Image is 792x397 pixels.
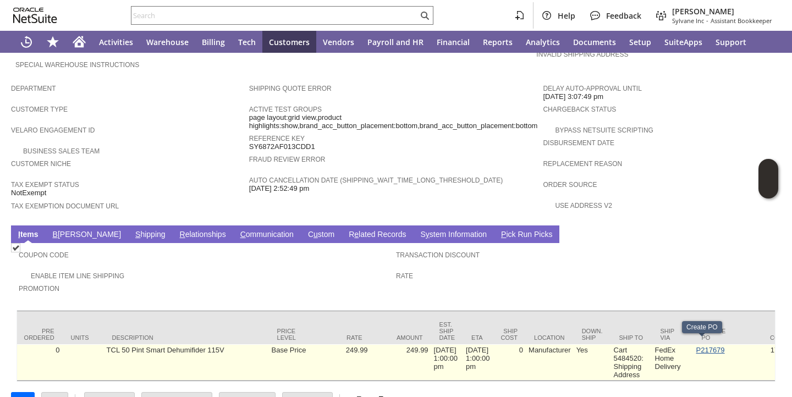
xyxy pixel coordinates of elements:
[543,139,614,147] a: Disbursement Date
[249,106,322,113] a: Active Test Groups
[305,230,337,240] a: Custom
[519,31,566,53] a: Analytics
[582,328,603,341] div: Down. Ship
[73,35,86,48] svg: Home
[543,106,616,113] a: Chargeback Status
[658,31,709,53] a: SuiteApps
[379,334,423,341] div: Amount
[13,8,57,23] svg: logo
[426,230,430,239] span: y
[664,37,702,47] span: SuiteApps
[277,328,302,341] div: Price Level
[573,37,616,47] span: Documents
[140,31,195,53] a: Warehouse
[31,272,124,280] a: Enable Item Line Shipping
[439,321,455,341] div: Est. Ship Date
[19,285,59,293] a: Promotion
[40,31,66,53] div: Shortcuts
[431,344,464,381] td: [DATE] 1:00:00 pm
[543,85,641,92] a: Delay Auto-Approval Until
[555,202,612,209] a: Use Address V2
[11,106,68,113] a: Customer Type
[501,328,518,341] div: Ship Cost
[711,16,772,25] span: Assistant Bookkeeper
[104,344,269,381] td: TCL 50 Pint Smart Dehumifider 115V
[249,135,305,142] a: Reference Key
[269,344,310,381] td: Base Price
[430,31,476,53] a: Financial
[11,243,20,252] img: Checked
[318,334,362,341] div: Rate
[249,113,538,130] span: page layout:grid view,product highlights:show,brand_acc_button_placement:bottom,brand_acc_button_...
[574,344,611,381] td: Yes
[652,344,694,381] td: FedEx Home Delivery
[20,35,33,48] svg: Recent Records
[526,37,560,47] span: Analytics
[476,31,519,53] a: Reports
[202,37,225,47] span: Billing
[24,328,54,341] div: Pre Ordered
[661,328,685,341] div: Ship Via
[11,202,119,210] a: Tax Exemption Document URL
[133,230,168,240] a: Shipping
[19,251,69,259] a: Coupon Code
[53,230,58,239] span: B
[15,61,139,69] a: Special Warehouse Instructions
[536,51,628,58] a: Invalid Shipping Address
[249,177,503,184] a: Auto Cancellation Date (shipping_wait_time_long_threshold_date)
[269,37,310,47] span: Customers
[238,37,256,47] span: Tech
[146,37,189,47] span: Warehouse
[706,16,708,25] span: -
[629,37,651,47] span: Setup
[566,31,623,53] a: Documents
[240,230,246,239] span: C
[492,344,526,381] td: 0
[463,344,492,381] td: [DATE] 1:00:00 pm
[501,230,506,239] span: P
[709,31,753,53] a: Support
[262,31,316,53] a: Customers
[543,160,622,168] a: Replacement reason
[396,251,480,259] a: Transaction Discount
[135,230,140,239] span: S
[195,31,232,53] a: Billing
[11,85,56,92] a: Department
[483,37,513,47] span: Reports
[15,230,41,240] a: Items
[13,31,40,53] a: Recent Records
[702,328,727,341] div: Create PO
[543,92,603,101] span: [DATE] 3:07:49 pm
[471,334,484,341] div: ETA
[543,181,597,189] a: Order Source
[180,230,185,239] span: R
[534,334,565,341] div: Location
[16,344,63,381] td: 0
[11,160,71,168] a: Customer Niche
[249,156,326,163] a: Fraud Review Error
[249,85,332,92] a: Shipping Quote Error
[758,159,778,198] iframe: Click here to launch Oracle Guided Learning Help Panel
[46,35,59,48] svg: Shortcuts
[498,230,555,240] a: Pick Run Picks
[50,230,124,240] a: B[PERSON_NAME]
[177,230,229,240] a: Relationships
[323,37,354,47] span: Vendors
[92,31,140,53] a: Activities
[367,37,424,47] span: Payroll and HR
[761,228,774,241] a: Unrolled view on
[437,37,470,47] span: Financial
[606,10,641,21] span: Feedback
[99,37,133,47] span: Activities
[623,31,658,53] a: Setup
[23,147,100,155] a: Business Sales Team
[611,344,652,381] td: Cart 5484520: Shipping Address
[371,344,431,381] td: 249.99
[716,37,746,47] span: Support
[316,31,361,53] a: Vendors
[71,334,96,341] div: Units
[555,126,653,134] a: Bypass NetSuite Scripting
[11,181,79,189] a: Tax Exempt Status
[232,31,262,53] a: Tech
[131,9,418,22] input: Search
